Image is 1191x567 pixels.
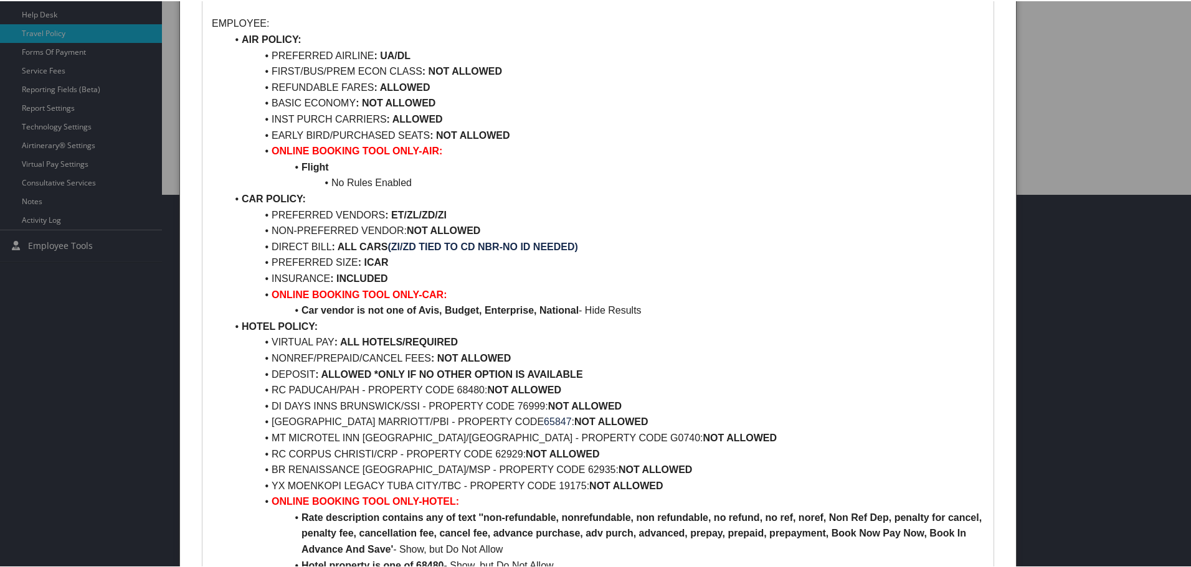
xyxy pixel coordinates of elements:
[374,81,430,91] strong: : ALLOWED
[242,320,318,330] strong: HOTEL POLICY:
[407,224,481,235] strong: NOT ALLOWED
[227,62,984,78] li: FIRST/BUS/PREM ECON CLASS
[227,78,984,95] li: REFUNDABLE FARES
[227,174,984,190] li: No Rules Enabled
[227,381,984,397] li: RC PADUCAH/PAH - PROPERTY CODE 68480:
[272,144,442,155] strong: ONLINE BOOKING TOOL ONLY-AIR:
[242,33,301,44] strong: AIR POLICY:
[301,304,579,314] strong: Car vendor is not one of Avis, Budget, Enterprise, National
[227,349,984,365] li: NONREF/PREPAID/CANCEL FEES
[422,65,425,75] strong: :
[336,272,388,283] strong: INCLUDED
[227,445,984,461] li: RC CORPUS CHRISTI/CRP - PROPERTY CODE 62929:
[385,209,388,219] strong: :
[429,65,503,75] strong: NOT ALLOWED
[227,413,984,429] li: [GEOGRAPHIC_DATA] MARRIOTT/PBI - PROPERTY CODE :
[431,352,511,362] strong: : NOT ALLOWED
[227,333,984,349] li: VIRTUAL PAY
[619,463,693,474] strong: NOT ALLOWED
[227,301,984,317] li: - Hide Results
[227,477,984,493] li: YX MOENKOPI LEGACY TUBA CITY/TBC - PROPERTY CODE 19175:
[526,448,600,458] strong: NOT ALLOWED
[227,238,984,254] li: DIRECT BILL
[227,94,984,110] li: BASIC ECONOMY
[227,461,984,477] li: BR RENAISSANCE [GEOGRAPHIC_DATA]/MSP - PROPERTY CODE 62935:
[589,479,663,490] strong: NOT ALLOWED
[374,49,410,60] strong: : UA/DL
[301,161,329,171] strong: Flight
[703,431,777,442] strong: NOT ALLOWED
[227,222,984,238] li: NON-PREFERRED VENDOR:
[574,415,648,426] strong: NOT ALLOWED
[227,269,984,286] li: INSURANCE
[272,495,459,505] strong: ONLINE BOOKING TOOL ONLY-HOTEL:
[330,272,333,283] strong: :
[548,400,622,410] strong: NOT ALLOWED
[301,511,985,553] strong: Rate description contains any of text ''non-refundable, nonrefundable, non refundable, no refund,...
[487,383,561,394] strong: NOT ALLOWED
[387,113,443,123] strong: : ALLOWED
[315,368,582,378] strong: : ALLOWED *ONLY IF NO OTHER OPTION IS AVAILABLE
[356,96,435,107] strong: : NOT ALLOWED
[358,256,389,266] strong: : ICAR
[227,206,984,222] li: PREFERRED VENDORS
[387,240,577,251] strong: (ZI/ZD TIED TO CD NBR-NO ID NEEDED)
[227,365,984,382] li: DEPOSIT
[227,47,984,63] li: PREFERRED AIRLINE
[227,126,984,143] li: EARLY BIRD/PURCHASED SEATS
[227,429,984,445] li: MT MICROTEL INN [GEOGRAPHIC_DATA]/[GEOGRAPHIC_DATA] - PROPERTY CODE G0740:
[242,192,306,203] strong: CAR POLICY:
[227,110,984,126] li: INST PURCH CARRIERS
[335,335,458,346] strong: : ALL HOTELS/REQUIRED
[391,209,447,219] strong: ET/ZL/ZD/ZI
[272,288,447,299] strong: ONLINE BOOKING TOOL ONLY-CAR:
[227,508,984,556] li: - Show, but Do Not Allow
[227,253,984,269] li: PREFERRED SIZE
[332,240,388,251] strong: : ALL CARS
[212,14,984,30] p: EMPLOYEE:
[430,129,510,139] strong: : NOT ALLOWED
[544,415,572,426] span: 65847
[227,397,984,413] li: DI DAYS INNS BRUNSWICK/SSI - PROPERTY CODE 76999:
